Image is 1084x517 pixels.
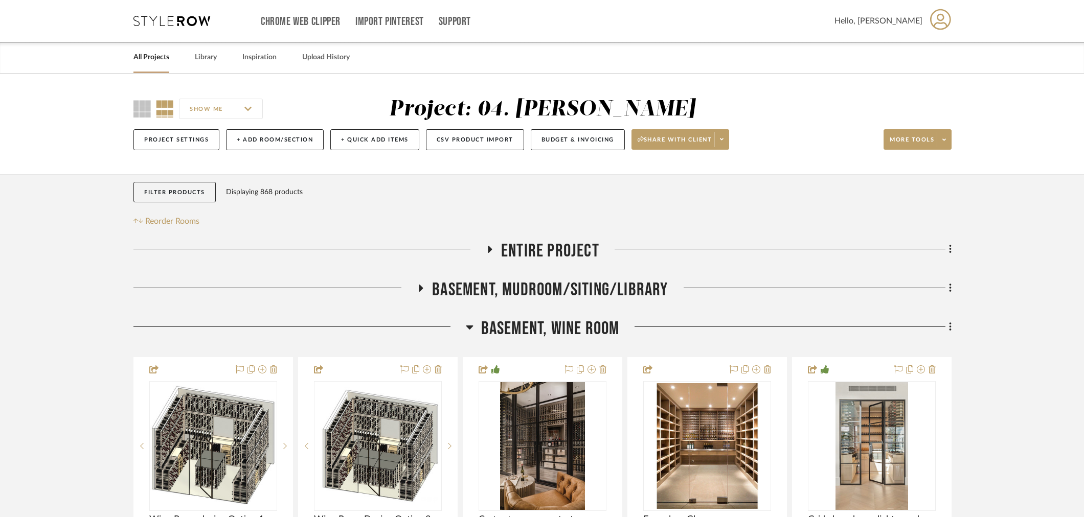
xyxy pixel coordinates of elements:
button: + Quick Add Items [330,129,419,150]
img: Crate storage, countertop space, darker wood finish [500,382,585,510]
span: Basement, Mudroom/Siting/Library [432,279,668,301]
span: Entire Project [501,240,599,262]
a: Import Pinterest [355,17,424,26]
a: All Projects [133,51,169,64]
a: Library [195,51,217,64]
div: Displaying 868 products [226,182,303,202]
a: Upload History [302,51,350,64]
a: Support [439,17,471,26]
button: Filter Products [133,182,216,203]
button: Share with client [631,129,730,150]
span: Share with client [638,136,712,151]
div: 0 [479,382,606,510]
div: Project: 04. [PERSON_NAME] [389,99,695,120]
img: Grid glass doors, light wood [835,382,908,510]
img: Wine Room design Option 1 [150,385,276,507]
button: Budget & Invoicing [531,129,625,150]
img: Wine Room Design Option 2 [315,387,441,504]
span: Reorder Rooms [145,215,199,227]
button: Project Settings [133,129,219,150]
span: Basement, Wine Room [481,318,620,340]
button: Reorder Rooms [133,215,199,227]
button: More tools [884,129,952,150]
a: Inspiration [242,51,277,64]
span: More tools [890,136,934,151]
span: Hello, [PERSON_NAME] [834,15,922,27]
button: + Add Room/Section [226,129,324,150]
a: Chrome Web Clipper [261,17,341,26]
img: Frameless Glass, Counterspace, Lighter wood [644,383,770,509]
button: CSV Product Import [426,129,524,150]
